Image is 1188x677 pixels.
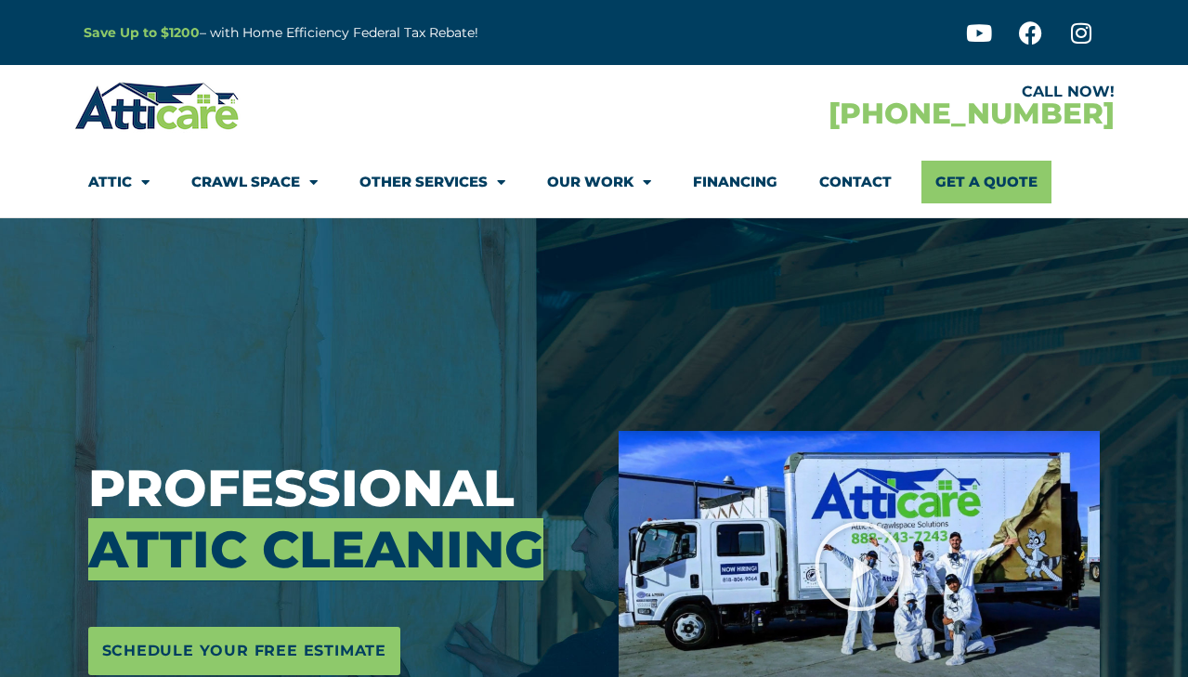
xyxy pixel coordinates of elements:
[102,636,387,666] span: Schedule Your Free Estimate
[359,161,505,203] a: Other Services
[693,161,777,203] a: Financing
[88,161,1101,203] nav: Menu
[594,85,1115,99] div: CALL NOW!
[191,161,318,203] a: Crawl Space
[547,161,651,203] a: Our Work
[88,161,150,203] a: Attic
[84,22,685,44] p: – with Home Efficiency Federal Tax Rebate!
[88,627,401,675] a: Schedule Your Free Estimate
[921,161,1051,203] a: Get A Quote
[84,24,200,41] a: Save Up to $1200
[88,458,592,580] h3: Professional
[88,518,543,580] span: Attic Cleaning
[813,520,906,613] div: Play Video
[819,161,892,203] a: Contact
